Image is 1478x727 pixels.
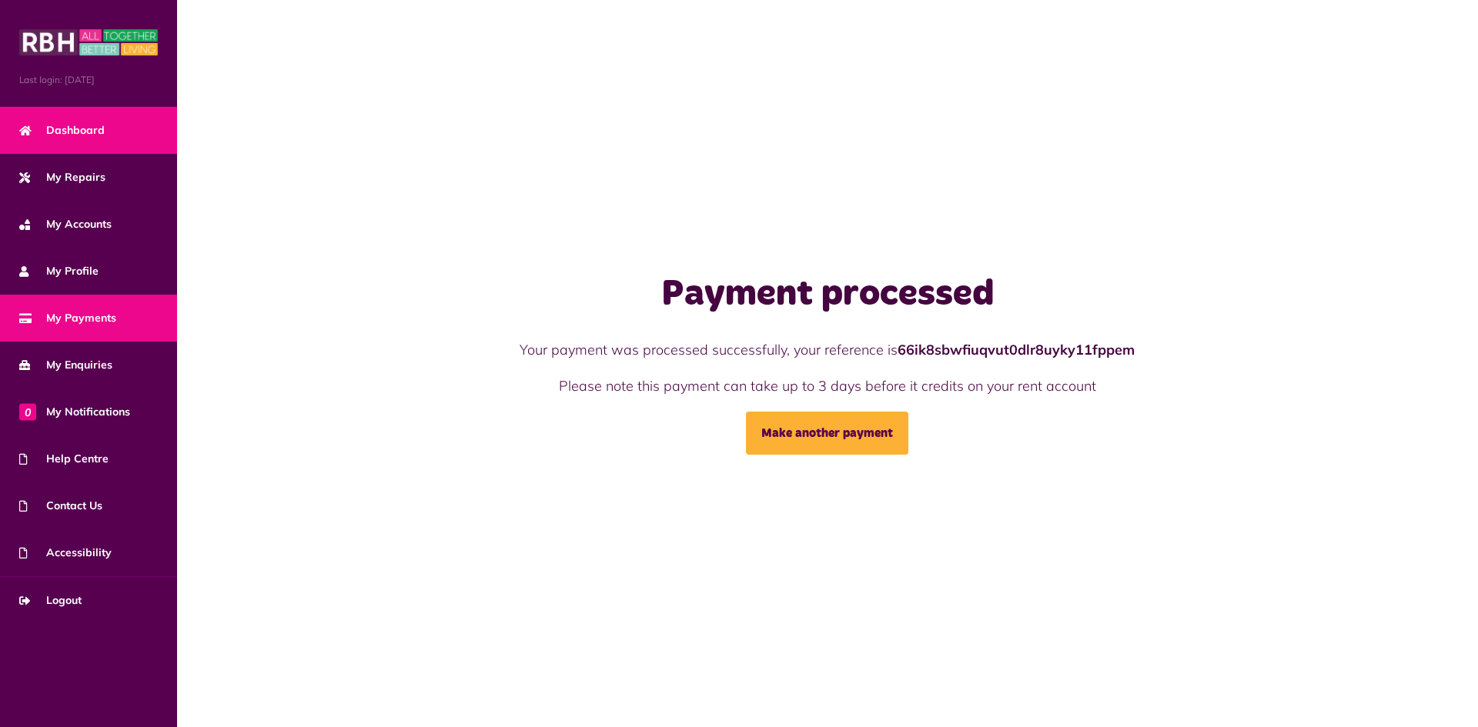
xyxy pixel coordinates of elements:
span: My Repairs [19,169,105,185]
p: Your payment was processed successfully, your reference is [396,339,1259,360]
span: Contact Us [19,498,102,514]
strong: 66ik8sbwfiuqvut0dlr8uyky11fppem [898,341,1135,358]
p: Please note this payment can take up to 3 days before it credits on your rent account [396,375,1259,396]
span: My Profile [19,263,99,279]
span: My Accounts [19,216,112,232]
span: 0 [19,403,36,420]
span: My Notifications [19,404,130,420]
h1: Payment processed [396,272,1259,317]
span: Help Centre [19,451,109,467]
span: Last login: [DATE] [19,73,158,87]
span: Dashboard [19,122,105,138]
a: Make another payment [746,412,908,455]
span: My Enquiries [19,357,112,373]
img: MyRBH [19,27,158,58]
span: My Payments [19,310,116,326]
span: Logout [19,592,82,609]
span: Accessibility [19,545,112,561]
